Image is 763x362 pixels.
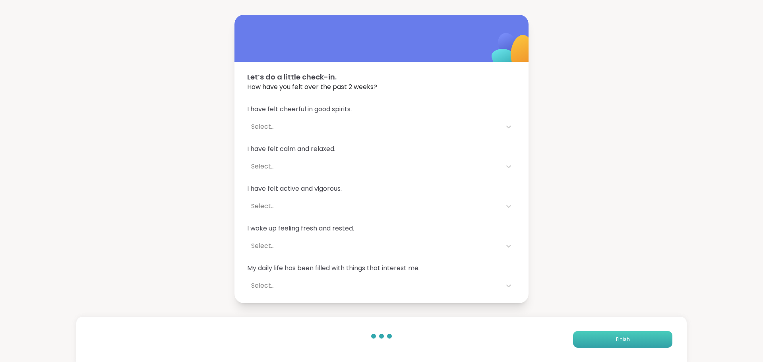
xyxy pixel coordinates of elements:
span: Finish [616,336,630,343]
span: My daily life has been filled with things that interest me. [247,263,516,273]
span: I have felt active and vigorous. [247,184,516,194]
div: Select... [251,281,498,290]
span: How have you felt over the past 2 weeks? [247,82,516,92]
span: Let’s do a little check-in. [247,72,516,82]
span: I have felt cheerful in good spirits. [247,105,516,114]
div: Select... [251,122,498,132]
img: ShareWell Logomark [473,12,552,91]
div: Select... [251,241,498,251]
div: Select... [251,162,498,171]
span: I woke up feeling fresh and rested. [247,224,516,233]
div: Select... [251,201,498,211]
span: I have felt calm and relaxed. [247,144,516,154]
button: Finish [573,331,672,348]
